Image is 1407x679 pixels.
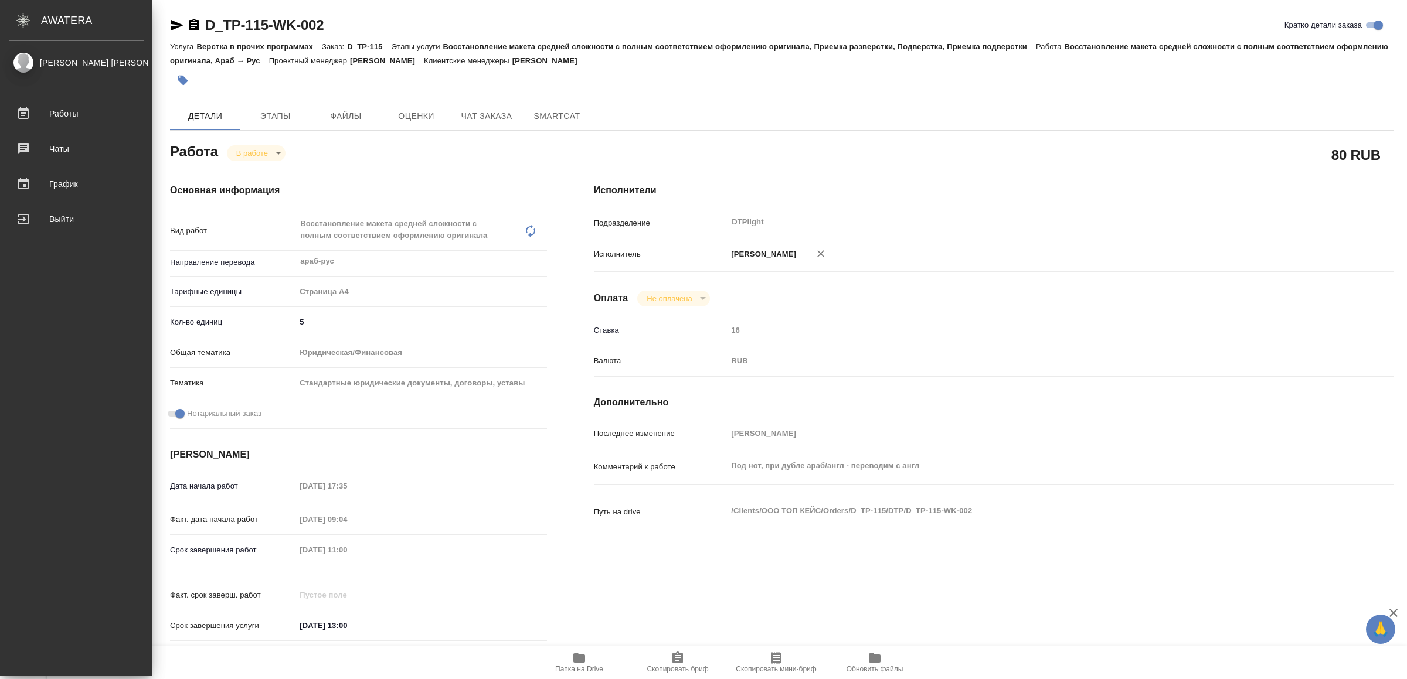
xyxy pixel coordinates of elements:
input: Пустое поле [295,477,398,494]
input: Пустое поле [295,541,398,558]
button: В работе [233,148,271,158]
textarea: /Clients/ООО ТОП КЕЙС/Orders/D_TP-115/DTP/D_TP-115-WK-002 [727,501,1327,521]
button: Не оплачена [643,294,695,303]
div: Юридическая/Финансовая [295,343,546,363]
a: Выйти [3,204,149,234]
p: Срок завершения услуги [170,620,295,632]
p: Комментарий к работе [594,461,728,473]
div: AWATERA [41,9,152,32]
button: Папка на Drive [530,646,628,679]
p: Последнее изменение [594,428,728,439]
span: Кратко детали заказа [1284,19,1362,31]
span: Скопировать мини-бриф [736,665,816,673]
span: Скопировать бриф [647,665,708,673]
p: Валюта [594,355,728,367]
span: Детали [177,109,233,124]
input: Пустое поле [295,586,398,603]
p: Услуга [170,42,196,51]
p: Тарифные единицы [170,286,295,298]
input: ✎ Введи что-нибудь [295,617,398,634]
span: Обновить файлы [847,665,903,673]
span: Файлы [318,109,374,124]
input: ✎ Введи что-нибудь [295,313,546,330]
div: Работы [9,105,144,122]
p: Подразделение [594,217,728,229]
p: [PERSON_NAME] [512,56,586,65]
p: Восстановление макета средней сложности с полным соответствием оформлению оригинала, Приемка разв... [443,42,1036,51]
div: График [9,175,144,193]
button: Скопировать мини-бриф [727,646,825,679]
input: Пустое поле [727,322,1327,339]
p: Вид работ [170,225,295,237]
p: Направление перевода [170,257,295,268]
button: Скопировать бриф [628,646,727,679]
div: [PERSON_NAME] [PERSON_NAME] [9,56,144,69]
p: Клиентские менеджеры [424,56,512,65]
input: Пустое поле [295,511,398,528]
p: Факт. дата начала работ [170,514,295,526]
h4: Оплата [594,291,628,305]
div: В работе [637,291,709,306]
a: Чаты [3,134,149,163]
p: D_TP-115 [347,42,391,51]
button: 🙏 [1366,615,1395,644]
a: График [3,169,149,199]
p: Тематика [170,377,295,389]
p: Срок завершения работ [170,544,295,556]
p: Заказ: [322,42,347,51]
h4: Дополнительно [594,395,1394,410]
p: Проектный менеджер [269,56,350,65]
button: Обновить файлы [825,646,924,679]
a: D_TP-115-WK-002 [205,17,324,33]
p: Ставка [594,325,728,336]
div: RUB [727,351,1327,371]
span: Чат заказа [458,109,515,124]
p: Этапы услуги [392,42,443,51]
span: Оценки [388,109,444,124]
p: Дата начала работ [170,480,295,492]
span: Папка на Drive [555,665,603,673]
h4: Исполнители [594,183,1394,197]
div: Стандартные юридические документы, договоры, уставы [295,373,546,393]
h2: Работа [170,140,218,161]
span: 🙏 [1371,617,1391,642]
p: [PERSON_NAME] [727,248,796,260]
h4: [PERSON_NAME] [170,448,547,462]
div: Страница А4 [295,282,546,302]
h2: 80 RUB [1331,145,1381,165]
p: Общая тематика [170,347,295,359]
input: Пустое поле [727,425,1327,442]
button: Удалить исполнителя [808,241,834,267]
span: Нотариальный заказ [187,408,261,419]
span: SmartCat [529,109,585,124]
button: Скопировать ссылку [187,18,201,32]
p: Исполнитель [594,248,728,260]
p: [PERSON_NAME] [350,56,424,65]
button: Добавить тэг [170,67,196,93]
h4: Основная информация [170,183,547,197]
a: Работы [3,99,149,128]
div: Выйти [9,210,144,228]
p: Факт. срок заверш. работ [170,589,295,601]
p: Путь на drive [594,506,728,518]
p: Верстка в прочих программах [196,42,322,51]
div: В работе [227,145,286,161]
textarea: Под нот, при дубле араб/англ - переводим с англ [727,456,1327,476]
p: Кол-во единиц [170,316,295,328]
p: Работа [1036,42,1065,51]
span: Этапы [247,109,304,124]
div: Чаты [9,140,144,158]
button: Скопировать ссылку для ЯМессенджера [170,18,184,32]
